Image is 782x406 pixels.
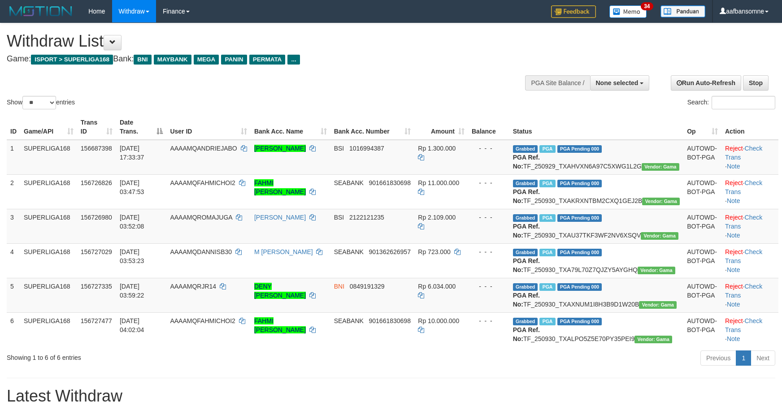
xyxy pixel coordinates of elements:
[683,140,721,175] td: AUTOWD-BOT-PGA
[539,180,555,187] span: Marked by aafandaneth
[77,114,116,140] th: Trans ID: activate to sort column ascending
[513,145,538,153] span: Grabbed
[7,209,20,243] td: 3
[369,179,411,186] span: Copy 901661830698 to clipboard
[120,214,144,230] span: [DATE] 03:52:08
[254,145,306,152] a: [PERSON_NAME]
[170,214,232,221] span: AAAAMQROMAJUGA
[7,243,20,278] td: 4
[721,278,778,312] td: · ·
[334,248,364,255] span: SEABANK
[254,179,306,195] a: FAHMI [PERSON_NAME]
[472,144,506,153] div: - - -
[81,179,112,186] span: 156726826
[170,283,216,290] span: AAAAMQRJR14
[254,283,306,299] a: DENY [PERSON_NAME]
[334,179,364,186] span: SEABANK
[20,243,77,278] td: SUPERLIGA168
[509,114,683,140] th: Status
[7,387,775,405] h1: Latest Withdraw
[509,278,683,312] td: TF_250930_TXAXNUM1I8H3B9D1W20B
[120,145,144,161] span: [DATE] 17:33:37
[20,140,77,175] td: SUPERLIGA168
[727,197,740,204] a: Note
[557,145,602,153] span: PGA Pending
[639,301,677,309] span: Vendor URL: https://trx31.1velocity.biz
[20,174,77,209] td: SUPERLIGA168
[7,4,75,18] img: MOTION_logo.png
[7,32,513,50] h1: Withdraw List
[751,350,775,366] a: Next
[334,214,344,221] span: BSI
[513,257,540,273] b: PGA Ref. No:
[170,248,232,255] span: AAAAMQDANNISB30
[166,114,251,140] th: User ID: activate to sort column ascending
[418,179,459,186] span: Rp 11.000.000
[472,282,506,291] div: - - -
[120,179,144,195] span: [DATE] 03:47:53
[81,145,112,152] span: 156687398
[725,214,743,221] a: Reject
[472,213,506,222] div: - - -
[743,75,769,91] a: Stop
[369,248,411,255] span: Copy 901362626957 to clipboard
[7,174,20,209] td: 2
[418,283,456,290] span: Rp 6.034.000
[721,243,778,278] td: · ·
[170,179,235,186] span: AAAAMQFAHMICHOI2
[334,145,344,152] span: BSI
[472,178,506,187] div: - - -
[513,292,540,308] b: PGA Ref. No:
[254,248,313,255] a: M [PERSON_NAME]
[513,223,540,239] b: PGA Ref. No:
[683,278,721,312] td: AUTOWD-BOT-PGA
[590,75,650,91] button: None selected
[509,140,683,175] td: TF_250929_TXAHVXN6A97C5XWG1L2G
[221,55,247,65] span: PANIN
[509,209,683,243] td: TF_250930_TXAU37TKF3WF2NV6XSQV
[725,214,762,230] a: Check Trans
[712,96,775,109] input: Search:
[20,312,77,347] td: SUPERLIGA168
[287,55,300,65] span: ...
[725,145,743,152] a: Reject
[81,317,112,324] span: 156727477
[472,247,506,256] div: - - -
[721,312,778,347] td: · ·
[509,312,683,347] td: TF_250930_TXALPO5Z5E70PY35PEI9
[254,317,306,333] a: FAHMI [PERSON_NAME]
[725,179,743,186] a: Reject
[369,317,411,324] span: Copy 901661830698 to clipboard
[539,283,555,291] span: Marked by aafnonsreyleab
[194,55,219,65] span: MEGA
[418,317,459,324] span: Rp 10.000.000
[721,114,778,140] th: Action
[120,317,144,333] span: [DATE] 04:02:04
[725,145,762,161] a: Check Trans
[7,140,20,175] td: 1
[22,96,56,109] select: Showentries
[251,114,330,140] th: Bank Acc. Name: activate to sort column ascending
[725,248,743,255] a: Reject
[683,243,721,278] td: AUTOWD-BOT-PGA
[725,317,743,324] a: Reject
[725,283,743,290] a: Reject
[539,214,555,222] span: Marked by aafromsomean
[513,154,540,170] b: PGA Ref. No:
[468,114,509,140] th: Balance
[7,96,75,109] label: Show entries
[725,317,762,333] a: Check Trans
[349,145,384,152] span: Copy 1016994387 to clipboard
[20,114,77,140] th: Game/API: activate to sort column ascending
[727,163,740,170] a: Note
[557,249,602,256] span: PGA Pending
[727,301,740,308] a: Note
[7,278,20,312] td: 5
[254,214,306,221] a: [PERSON_NAME]
[81,283,112,290] span: 156727335
[641,232,678,240] span: Vendor URL: https://trx31.1velocity.biz
[557,283,602,291] span: PGA Pending
[418,248,450,255] span: Rp 723.000
[721,140,778,175] td: · ·
[721,174,778,209] td: · ·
